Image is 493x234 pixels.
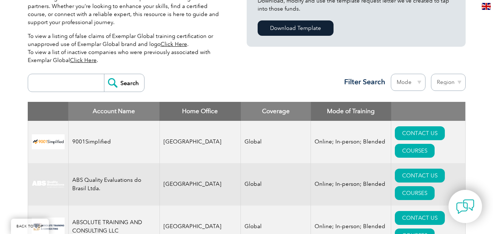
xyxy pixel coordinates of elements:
[241,163,311,206] td: Global
[395,169,445,183] a: CONTACT US
[32,180,65,188] img: c92924ac-d9bc-ea11-a814-000d3a79823d-logo.jpg
[311,121,391,163] td: Online; In-person; Blended
[395,211,445,225] a: CONTACT US
[32,134,65,149] img: 37c9c059-616f-eb11-a812-002248153038-logo.png
[159,121,241,163] td: [GEOGRAPHIC_DATA]
[395,126,445,140] a: CONTACT US
[311,163,391,206] td: Online; In-person; Blended
[311,102,391,121] th: Mode of Training: activate to sort column ascending
[395,186,435,200] a: COURSES
[68,102,159,121] th: Account Name: activate to sort column descending
[68,121,159,163] td: 9001Simplified
[482,3,491,10] img: en
[241,102,311,121] th: Coverage: activate to sort column ascending
[456,197,474,216] img: contact-chat.png
[11,219,49,234] a: BACK TO TOP
[159,102,241,121] th: Home Office: activate to sort column ascending
[28,32,225,64] p: To view a listing of false claims of Exemplar Global training certification or unapproved use of ...
[241,121,311,163] td: Global
[70,57,97,64] a: Click Here
[104,74,144,92] input: Search
[159,163,241,206] td: [GEOGRAPHIC_DATA]
[161,41,187,47] a: Click Here
[340,77,385,87] h3: Filter Search
[391,102,465,121] th: : activate to sort column ascending
[68,163,159,206] td: ABS Quality Evaluations do Brasil Ltda.
[395,144,435,158] a: COURSES
[258,20,334,36] a: Download Template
